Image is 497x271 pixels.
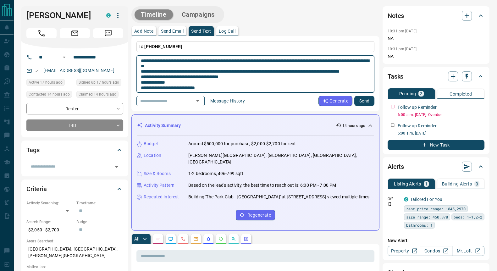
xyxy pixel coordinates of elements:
[29,91,70,97] span: Contacted 14 hours ago
[136,41,374,52] p: To:
[398,104,437,111] p: Follow up Reminder
[244,236,249,241] svg: Agent Actions
[134,29,153,33] p: Add Note
[145,122,181,129] p: Activity Summary
[188,152,374,165] p: [PERSON_NAME][GEOGRAPHIC_DATA], [GEOGRAPHIC_DATA], [GEOGRAPHIC_DATA], [GEOGRAPHIC_DATA]
[388,47,417,51] p: 10:31 pm [DATE]
[26,142,123,158] div: Tags
[76,219,123,225] p: Budget:
[388,71,403,81] h2: Tasks
[29,79,63,86] span: Active 17 hours ago
[35,69,39,73] svg: Email Valid
[219,29,235,33] p: Log Call
[410,197,442,202] a: Tailored For You
[76,91,123,100] div: Mon Oct 13 2025
[188,141,296,147] p: Around $500,000 for purchase, $2,000-$2,700 for rent
[394,182,421,186] p: Listing Alerts
[452,246,484,256] a: Mr.Loft
[388,162,404,172] h2: Alerts
[388,196,400,202] p: Off
[354,96,374,106] button: Send
[206,236,211,241] svg: Listing Alerts
[106,13,111,18] div: condos.ca
[26,79,73,88] div: Mon Oct 13 2025
[450,92,472,96] p: Completed
[399,91,416,96] p: Pending
[156,236,161,241] svg: Notes
[342,123,365,129] p: 14 hours ago
[181,236,186,241] svg: Calls
[398,112,484,118] p: 6:00 a.m. [DATE] - Overdue
[188,170,243,177] p: 1-2 bedrooms, 496-799 sqft
[476,182,478,186] p: 0
[218,236,224,241] svg: Requests
[207,96,249,106] button: Message History
[26,119,123,131] div: TBD
[388,159,484,174] div: Alerts
[425,182,428,186] p: 1
[388,246,420,256] a: Property
[388,35,484,42] p: NA
[388,69,484,84] div: Tasks
[388,29,417,33] p: 10:31 pm [DATE]
[93,28,123,38] span: Message
[43,68,114,73] a: [EMAIL_ADDRESS][DOMAIN_NAME]
[420,91,422,96] p: 2
[175,9,221,20] button: Campaigns
[388,237,484,244] p: New Alert:
[388,140,484,150] button: New Task
[60,28,90,38] span: Email
[144,141,158,147] p: Budget
[420,246,452,256] a: Condos
[442,182,472,186] p: Building Alerts
[144,44,182,49] span: [PHONE_NUMBER]
[144,194,179,200] p: Repeated Interest
[112,163,121,171] button: Open
[26,264,123,270] p: Motivation:
[26,10,97,20] h1: [PERSON_NAME]
[76,79,123,88] div: Mon Oct 13 2025
[388,202,392,206] svg: Push Notification Only
[193,97,202,105] button: Open
[398,123,437,129] p: Follow up Reminder
[236,210,275,220] button: Regenerate
[26,184,47,194] h2: Criteria
[79,79,119,86] span: Signed up 17 hours ago
[454,214,482,220] span: beds: 1-1,2-2
[406,222,433,228] span: bathrooms: 1
[26,238,123,244] p: Areas Searched:
[406,214,448,220] span: size range: 450,878
[26,244,123,261] p: [GEOGRAPHIC_DATA], [GEOGRAPHIC_DATA], [PERSON_NAME][GEOGRAPHIC_DATA]
[406,206,466,212] span: rent price range: 1845,2970
[79,91,116,97] span: Claimed 14 hours ago
[398,130,484,136] p: 6:00 a.m. [DATE]
[388,11,404,21] h2: Notes
[193,236,198,241] svg: Emails
[318,96,352,106] button: Generate
[26,181,123,196] div: Criteria
[137,120,374,131] div: Activity Summary14 hours ago
[26,103,123,114] div: Renter
[191,29,211,33] p: Send Text
[26,225,73,235] p: $2,050 - $2,700
[135,9,173,20] button: Timeline
[26,91,73,100] div: Mon Oct 13 2025
[26,219,73,225] p: Search Range:
[161,29,184,33] p: Send Email
[26,145,39,155] h2: Tags
[388,53,484,60] p: NA
[168,236,173,241] svg: Lead Browsing Activity
[134,237,139,241] p: All
[144,170,171,177] p: Size & Rooms
[188,182,336,189] p: Based on the lead's activity, the best time to reach out is: 6:00 PM - 7:00 PM
[231,236,236,241] svg: Opportunities
[388,8,484,23] div: Notes
[144,182,174,189] p: Activity Pattern
[404,197,408,202] div: condos.ca
[26,28,57,38] span: Call
[60,53,68,61] button: Open
[188,194,369,200] p: Building 'The Park Club - [GEOGRAPHIC_DATA]' at [STREET_ADDRESS] viewed multiple times
[144,152,161,159] p: Location
[76,200,123,206] p: Timeframe:
[26,200,73,206] p: Actively Searching:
